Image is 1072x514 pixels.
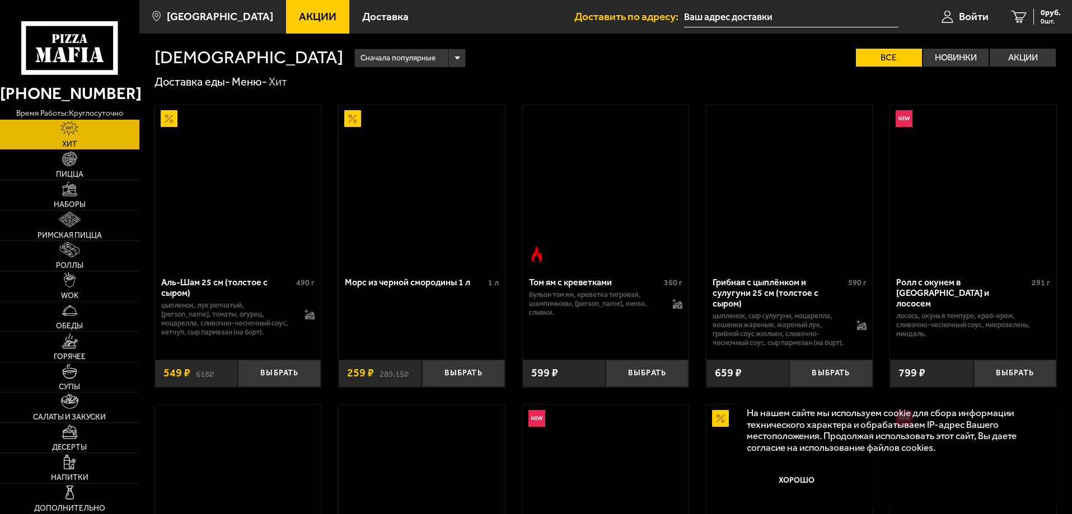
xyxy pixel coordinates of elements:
[33,413,106,421] span: Салаты и закуски
[523,105,689,268] a: Острое блюдоТом ям с креветками
[1041,18,1061,25] span: 0 шт.
[362,11,409,22] span: Доставка
[712,410,729,427] img: Акционный
[52,444,87,451] span: Десерты
[296,278,315,287] span: 490 г
[56,322,83,330] span: Обеды
[155,49,343,67] h1: [DEMOGRAPHIC_DATA]
[422,360,505,387] button: Выбрать
[706,105,873,268] a: Грибная с цыплёнком и сулугуни 25 см (толстое с сыром)
[56,262,83,270] span: Роллы
[38,232,102,239] span: Римская пицца
[715,367,742,379] span: 659 ₽
[959,11,989,22] span: Войти
[1041,9,1061,17] span: 0 руб.
[664,278,682,287] span: 360 г
[856,49,922,67] label: Все
[232,75,267,88] a: Меню-
[299,11,336,22] span: Акции
[269,75,287,89] div: Хит
[574,11,684,22] span: Доставить по адресу:
[531,367,558,379] span: 599 ₽
[896,277,1029,309] div: Ролл с окунем в [GEOGRAPHIC_DATA] и лососем
[34,504,105,512] span: Дополнительно
[973,360,1056,387] button: Выбрать
[54,353,86,361] span: Горячее
[896,110,912,127] img: Новинка
[155,105,321,268] a: АкционныйАль-Шам 25 см (толстое с сыром)
[59,383,80,391] span: Супы
[747,464,848,498] button: Хорошо
[747,407,1040,454] p: На нашем сайте мы используем cookie для сбора информации технического характера и обрабатываем IP...
[488,278,499,287] span: 1 л
[56,171,83,178] span: Пицца
[196,367,214,379] s: 618 ₽
[51,474,88,482] span: Напитки
[606,360,689,387] button: Выбрать
[529,290,662,317] p: бульон том ям, креветка тигровая, шампиньоны, [PERSON_NAME], кинза, сливки.
[528,246,545,263] img: Острое блюдо
[528,410,545,427] img: Новинка
[380,367,409,379] s: 289.15 ₽
[347,367,374,379] span: 259 ₽
[684,7,898,27] input: Ваш адрес доставки
[713,277,845,309] div: Грибная с цыплёнком и сулугуни 25 см (толстое с сыром)
[163,367,190,379] span: 549 ₽
[62,140,77,148] span: Хит
[161,301,294,337] p: цыпленок, лук репчатый, [PERSON_NAME], томаты, огурец, моцарелла, сливочно-чесночный соус, кетчуп...
[713,312,845,347] p: цыпленок, сыр сулугуни, моцарелла, вешенки жареные, жареный лук, грибной соус Жюльен, сливочно-че...
[54,201,86,209] span: Наборы
[345,277,485,287] div: Морс из черной смородины 1 л
[161,277,294,298] div: Аль-Шам 25 см (толстое с сыром)
[344,110,361,127] img: Акционный
[898,367,925,379] span: 799 ₽
[923,49,989,67] label: Новинки
[61,292,78,300] span: WOK
[339,105,505,268] a: АкционныйМорс из черной смородины 1 л
[890,105,1056,268] a: НовинкаРолл с окунем в темпуре и лососем
[155,75,230,88] a: Доставка еды-
[896,312,1050,338] p: лосось, окунь в темпуре, краб-крем, сливочно-чесночный соус, микрозелень, миндаль.
[167,11,273,22] span: [GEOGRAPHIC_DATA]
[848,278,867,287] span: 590 г
[238,360,321,387] button: Выбрать
[161,110,177,127] img: Акционный
[529,277,662,287] div: Том ям с креветками
[990,49,1056,67] label: Акции
[361,48,436,69] span: Сначала популярные
[789,360,872,387] button: Выбрать
[1032,278,1050,287] span: 291 г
